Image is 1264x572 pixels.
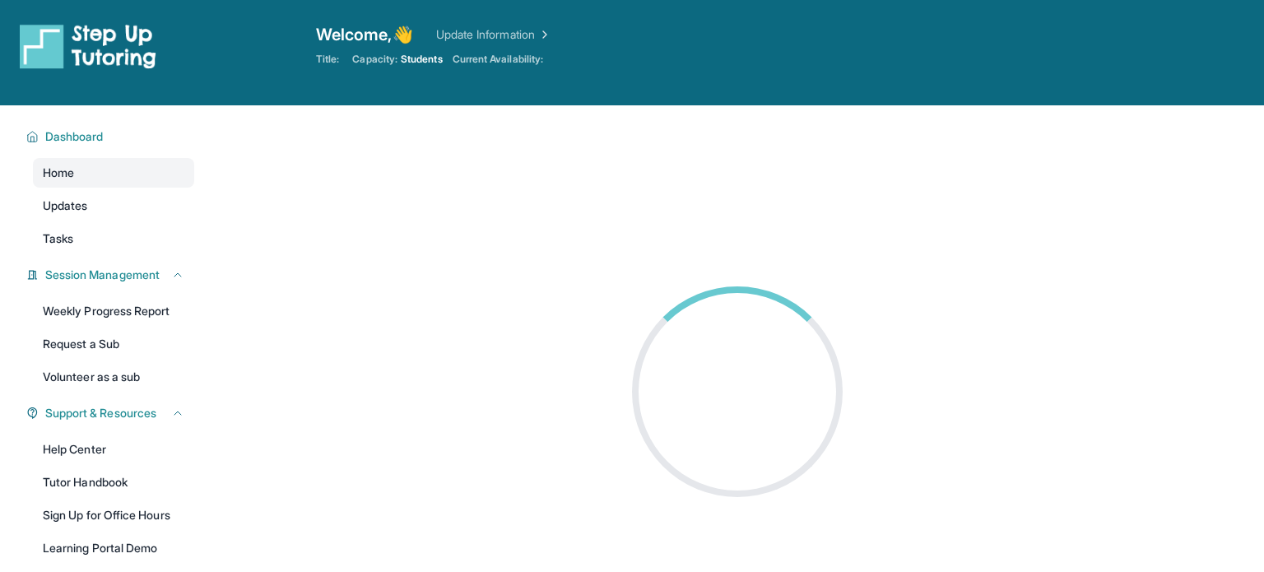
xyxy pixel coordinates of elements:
[33,191,194,221] a: Updates
[33,296,194,326] a: Weekly Progress Report
[352,53,397,66] span: Capacity:
[45,405,156,421] span: Support & Resources
[33,329,194,359] a: Request a Sub
[535,26,551,43] img: Chevron Right
[43,198,88,214] span: Updates
[401,53,443,66] span: Students
[45,128,104,145] span: Dashboard
[33,500,194,530] a: Sign Up for Office Hours
[453,53,543,66] span: Current Availability:
[33,533,194,563] a: Learning Portal Demo
[39,405,184,421] button: Support & Resources
[20,23,156,69] img: logo
[33,224,194,253] a: Tasks
[33,435,194,464] a: Help Center
[39,128,184,145] button: Dashboard
[316,23,413,46] span: Welcome, 👋
[33,158,194,188] a: Home
[43,230,73,247] span: Tasks
[33,467,194,497] a: Tutor Handbook
[436,26,551,43] a: Update Information
[45,267,160,283] span: Session Management
[316,53,339,66] span: Title:
[33,362,194,392] a: Volunteer as a sub
[39,267,184,283] button: Session Management
[43,165,74,181] span: Home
